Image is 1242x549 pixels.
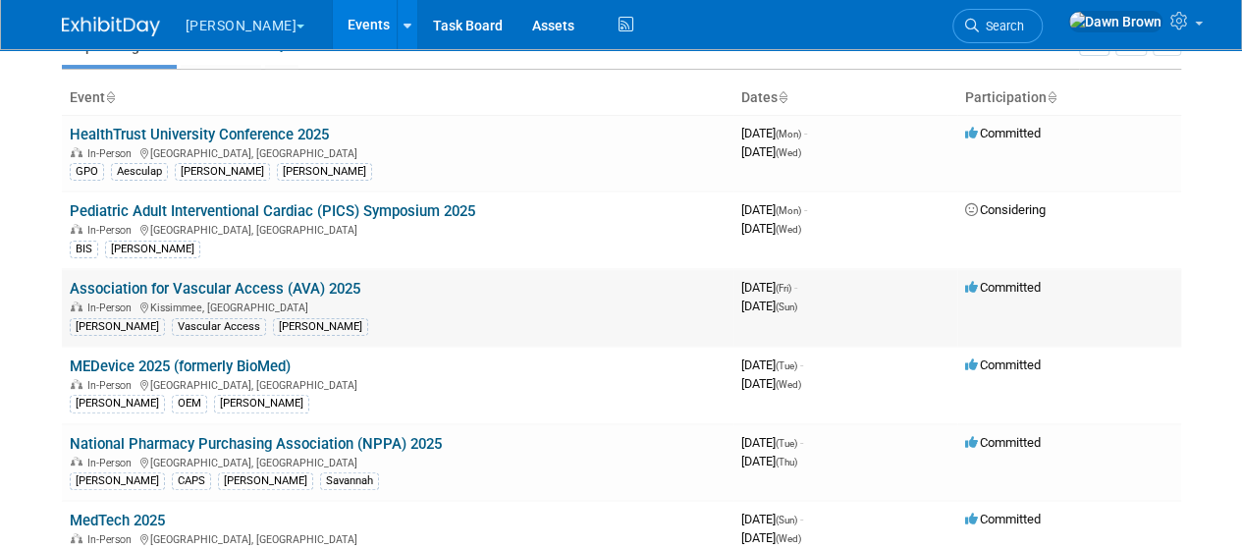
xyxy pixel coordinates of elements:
span: [DATE] [741,280,797,295]
div: [PERSON_NAME] [70,395,165,412]
div: [PERSON_NAME] [273,318,368,336]
span: (Tue) [776,438,797,449]
a: Pediatric Adult Interventional Cardiac (PICS) Symposium 2025 [70,202,475,220]
div: [GEOGRAPHIC_DATA], [GEOGRAPHIC_DATA] [70,530,726,546]
div: Aesculap [111,163,168,181]
a: Sort by Start Date [778,89,787,105]
span: (Wed) [776,147,801,158]
span: In-Person [87,533,137,546]
span: [DATE] [741,357,803,372]
span: - [800,357,803,372]
span: Committed [965,126,1041,140]
div: [PERSON_NAME] [218,472,313,490]
span: [DATE] [741,202,807,217]
div: Vascular Access [172,318,266,336]
span: Committed [965,435,1041,450]
span: Search [979,19,1024,33]
img: In-Person Event [71,379,82,389]
div: [PERSON_NAME] [175,163,270,181]
span: - [804,202,807,217]
span: Committed [965,357,1041,372]
span: (Wed) [776,224,801,235]
span: [DATE] [741,512,803,526]
img: In-Person Event [71,302,82,311]
div: Kissimmee, [GEOGRAPHIC_DATA] [70,299,726,314]
span: [DATE] [741,530,801,545]
span: (Sun) [776,302,797,312]
span: [DATE] [741,144,801,159]
img: In-Person Event [71,457,82,467]
th: Participation [957,82,1181,115]
div: [GEOGRAPHIC_DATA], [GEOGRAPHIC_DATA] [70,221,726,237]
a: Association for Vascular Access (AVA) 2025 [70,280,360,298]
span: Committed [965,280,1041,295]
a: Sort by Participation Type [1047,89,1056,105]
span: (Mon) [776,205,801,216]
span: In-Person [87,457,137,469]
span: (Fri) [776,283,791,294]
div: Savannah [320,472,379,490]
span: In-Person [87,224,137,237]
div: [GEOGRAPHIC_DATA], [GEOGRAPHIC_DATA] [70,144,726,160]
div: CAPS [172,472,211,490]
span: - [794,280,797,295]
span: (Wed) [776,533,801,544]
span: [DATE] [741,299,797,313]
div: BIS [70,241,98,258]
span: - [800,512,803,526]
div: GPO [70,163,104,181]
span: [DATE] [741,221,801,236]
a: MEDevice 2025 (formerly BioMed) [70,357,291,375]
div: [PERSON_NAME] [277,163,372,181]
span: (Thu) [776,457,797,467]
span: Considering [965,202,1046,217]
span: [DATE] [741,454,797,468]
span: (Wed) [776,379,801,390]
a: Search [952,9,1043,43]
div: [PERSON_NAME] [70,318,165,336]
div: [GEOGRAPHIC_DATA], [GEOGRAPHIC_DATA] [70,376,726,392]
th: Dates [733,82,957,115]
div: [PERSON_NAME] [70,472,165,490]
span: In-Person [87,147,137,160]
img: ExhibitDay [62,17,160,36]
div: [GEOGRAPHIC_DATA], [GEOGRAPHIC_DATA] [70,454,726,469]
span: (Tue) [776,360,797,371]
a: MedTech 2025 [70,512,165,529]
span: - [800,435,803,450]
span: [DATE] [741,126,807,140]
span: [DATE] [741,435,803,450]
span: (Sun) [776,515,797,525]
span: - [804,126,807,140]
img: In-Person Event [71,147,82,157]
div: OEM [172,395,207,412]
img: Dawn Brown [1068,11,1162,32]
a: National Pharmacy Purchasing Association (NPPA) 2025 [70,435,442,453]
img: In-Person Event [71,224,82,234]
span: [DATE] [741,376,801,391]
img: In-Person Event [71,533,82,543]
div: [PERSON_NAME] [105,241,200,258]
div: [PERSON_NAME] [214,395,309,412]
a: HealthTrust University Conference 2025 [70,126,329,143]
span: (Mon) [776,129,801,139]
a: Sort by Event Name [105,89,115,105]
th: Event [62,82,733,115]
span: In-Person [87,379,137,392]
span: In-Person [87,302,137,314]
span: Committed [965,512,1041,526]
